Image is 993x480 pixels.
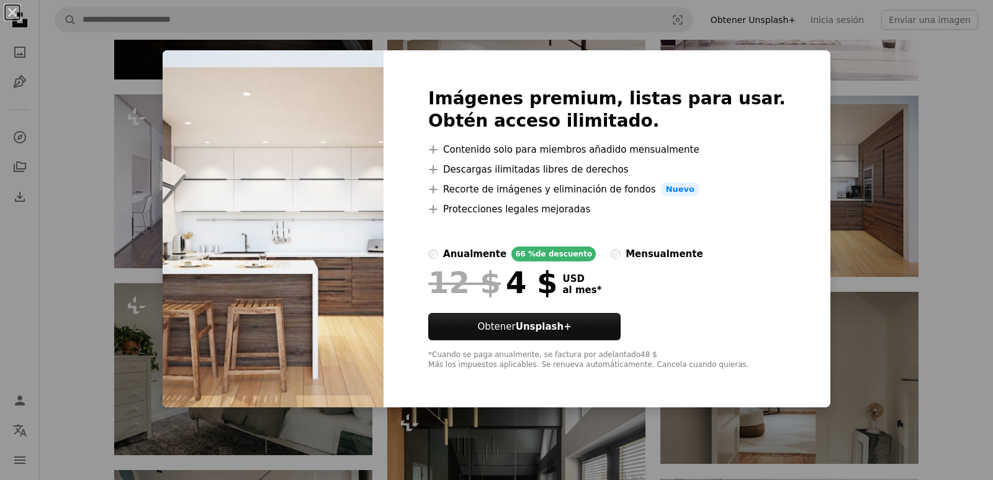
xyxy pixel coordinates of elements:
[428,162,786,177] li: Descargas ilimitadas libres de derechos
[611,249,621,259] input: mensualmente
[428,88,786,132] h2: Imágenes premium, listas para usar. Obtén acceso ilimitado.
[428,182,786,197] li: Recorte de imágenes y eliminación de fondos
[516,321,572,332] strong: Unsplash+
[661,182,699,197] span: Nuevo
[428,266,501,299] span: 12 $
[163,50,384,408] img: premium_photo-1661963483195-0af65f817b65
[428,350,786,370] div: *Cuando se paga anualmente, se factura por adelantado 48 $ Más los impuestos aplicables. Se renue...
[428,249,438,259] input: anualmente66 %de descuento
[428,142,786,157] li: Contenido solo para miembros añadido mensualmente
[562,273,601,284] span: USD
[428,313,621,340] button: ObtenerUnsplash+
[511,247,596,261] div: 66 % de descuento
[626,247,703,261] div: mensualmente
[428,202,786,217] li: Protecciones legales mejoradas
[562,284,601,296] span: al mes *
[443,247,506,261] div: anualmente
[428,266,557,299] div: 4 $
